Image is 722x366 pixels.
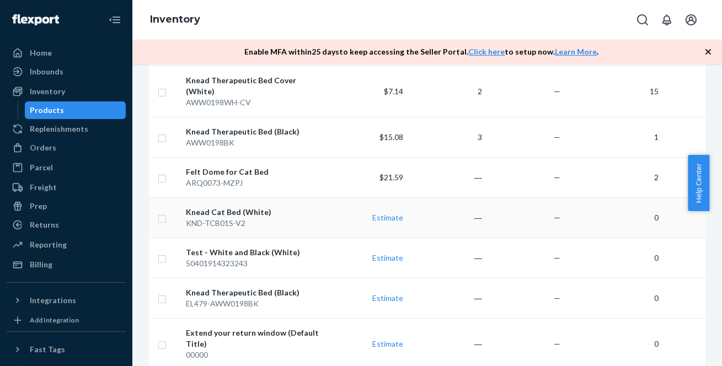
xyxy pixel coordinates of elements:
[565,66,663,117] td: 15
[554,339,560,348] span: —
[554,173,560,182] span: —
[30,182,57,193] div: Freight
[7,63,126,80] a: Inbounds
[186,349,324,360] div: 00000
[30,66,63,77] div: Inbounds
[565,197,663,238] td: 0
[554,213,560,222] span: —
[7,314,126,327] a: Add Integration
[408,66,486,117] td: 2
[7,216,126,234] a: Returns
[554,87,560,96] span: —
[7,159,126,176] a: Parcel
[408,197,486,238] td: ―
[186,287,324,298] div: Knead Therapeutic Bed (Black)
[30,123,88,134] div: Replenishments
[7,44,126,62] a: Home
[30,315,79,325] div: Add Integration
[186,137,324,148] div: AWW0198BK
[7,120,126,138] a: Replenishments
[30,105,65,116] div: Products
[186,126,324,137] div: Knead Therapeutic Bed (Black)
[186,177,324,189] div: ARQ0073-MZPJ
[186,298,324,309] div: EL479-AWW0198BK
[372,339,403,348] a: Estimate
[469,47,505,56] a: Click here
[7,256,126,273] a: Billing
[186,247,324,258] div: Test - White and Black (White)
[565,238,663,278] td: 0
[30,201,47,212] div: Prep
[7,179,126,196] a: Freight
[186,327,324,349] div: Extend your return window (Default Title)
[565,117,663,157] td: 1
[186,166,324,177] div: Felt Dome for Cat Bed
[680,9,702,31] button: Open account menu
[30,162,53,173] div: Parcel
[554,293,560,303] span: —
[30,239,67,250] div: Reporting
[141,4,209,36] ol: breadcrumbs
[408,278,486,318] td: ―
[379,132,403,142] span: $15.08
[632,9,654,31] button: Open Search Box
[656,9,678,31] button: Open notifications
[186,218,324,229] div: KND-TCB01S-V2
[408,238,486,278] td: ―
[30,219,59,230] div: Returns
[7,236,126,254] a: Reporting
[186,75,324,97] div: Knead Therapeutic Bed Cover (White)
[7,341,126,358] button: Fast Tags
[7,83,126,100] a: Inventory
[565,278,663,318] td: 0
[30,47,52,58] div: Home
[30,86,65,97] div: Inventory
[372,213,403,222] a: Estimate
[372,293,403,303] a: Estimate
[30,295,76,306] div: Integrations
[150,13,200,25] a: Inventory
[12,14,59,25] img: Flexport logo
[372,253,403,262] a: Estimate
[30,259,52,270] div: Billing
[408,117,486,157] td: 3
[554,132,560,142] span: —
[245,46,599,57] p: Enable MFA within 25 days to keep accessing the Seller Portal. to setup now. .
[565,157,663,197] td: 2
[186,97,324,108] div: AWW0198WH-CV
[555,47,597,56] a: Learn More
[30,142,56,153] div: Orders
[408,157,486,197] td: ―
[186,207,324,218] div: Knead Cat Bed (White)
[7,139,126,157] a: Orders
[554,253,560,262] span: —
[104,9,126,31] button: Close Navigation
[384,87,403,96] span: $7.14
[186,258,324,269] div: 50401914323243
[7,197,126,215] a: Prep
[7,292,126,309] button: Integrations
[379,173,403,182] span: $21.59
[30,344,65,355] div: Fast Tags
[688,155,709,211] button: Help Center
[25,101,126,119] a: Products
